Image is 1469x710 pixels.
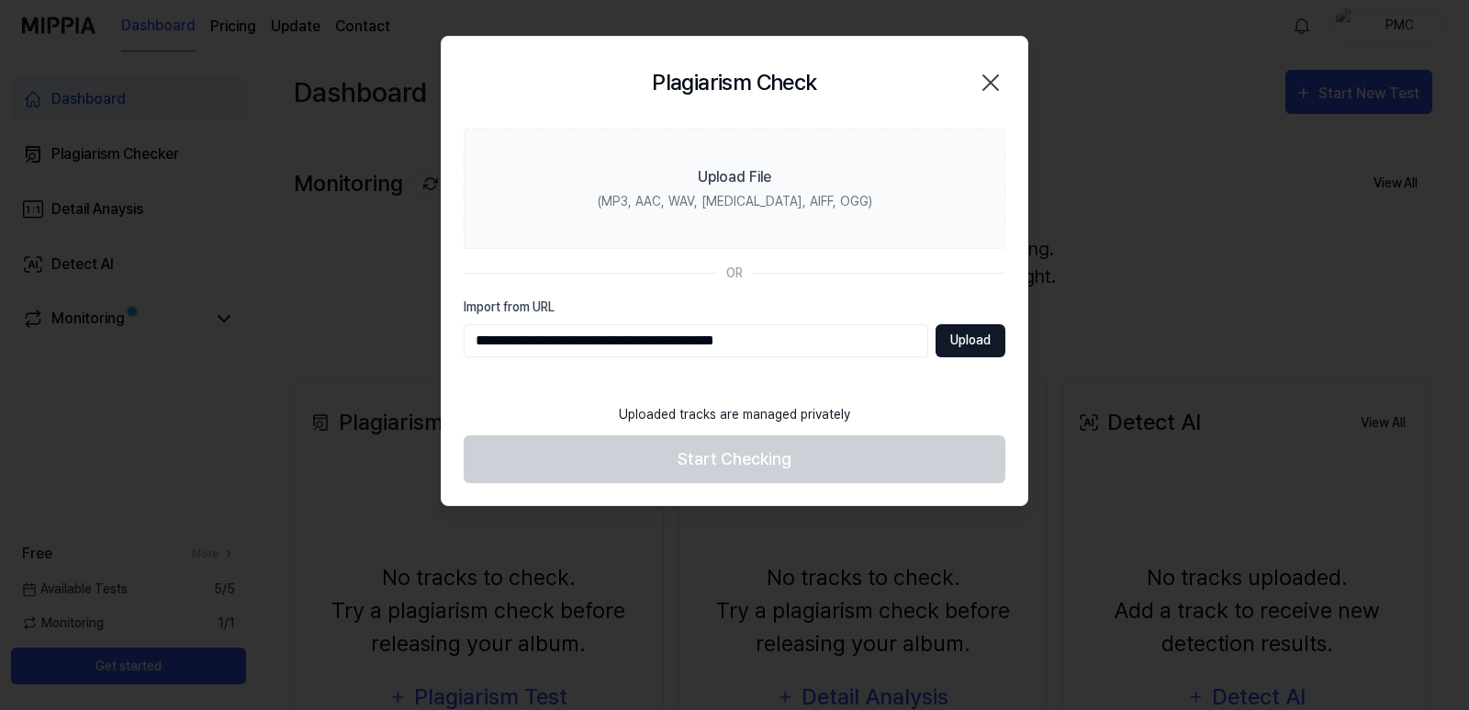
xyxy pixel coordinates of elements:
div: OR [726,264,743,283]
label: Import from URL [464,298,1005,317]
div: (MP3, AAC, WAV, [MEDICAL_DATA], AIFF, OGG) [598,192,872,211]
h2: Plagiarism Check [652,66,816,99]
button: Upload [936,324,1005,357]
div: Uploaded tracks are managed privately [608,394,861,435]
div: Upload File [698,166,771,188]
